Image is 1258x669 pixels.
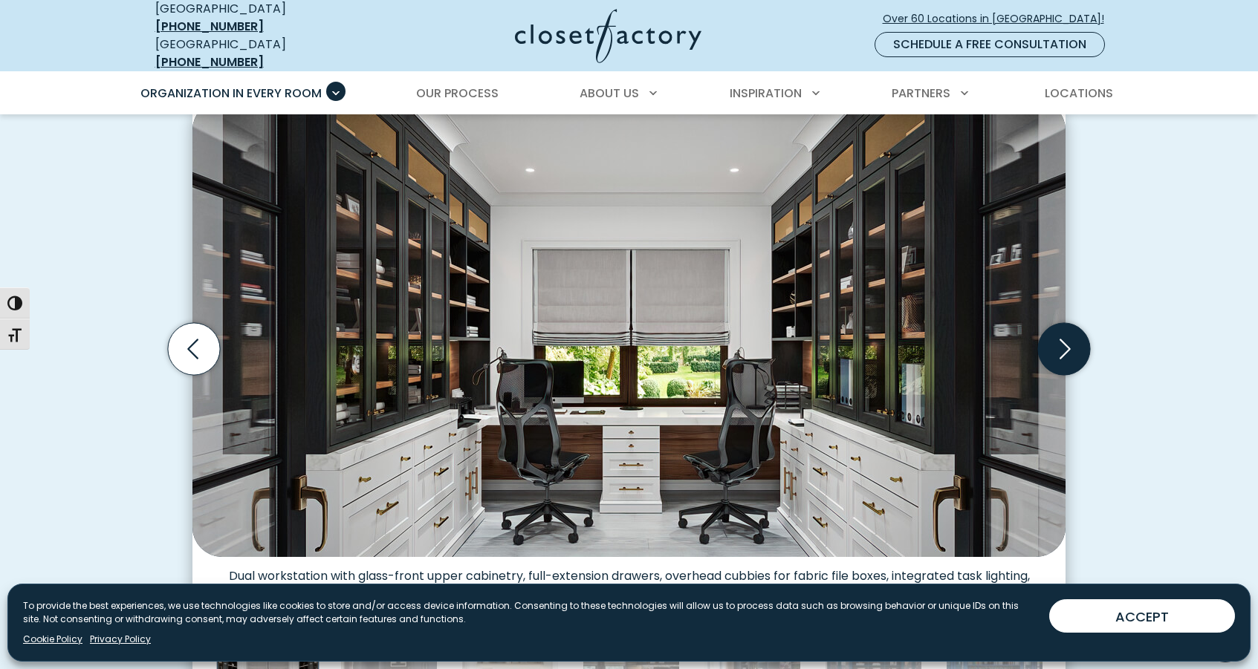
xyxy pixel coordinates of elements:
[1045,85,1113,102] span: Locations
[883,11,1116,27] span: Over 60 Locations in [GEOGRAPHIC_DATA]!
[155,36,371,71] div: [GEOGRAPHIC_DATA]
[130,73,1129,114] nav: Primary Menu
[892,85,950,102] span: Partners
[416,85,499,102] span: Our Process
[162,317,226,381] button: Previous slide
[882,6,1117,32] a: Over 60 Locations in [GEOGRAPHIC_DATA]!
[730,85,802,102] span: Inspiration
[580,85,639,102] span: About Us
[155,18,264,35] a: [PHONE_NUMBER]
[23,599,1037,626] p: To provide the best experiences, we use technologies like cookies to store and/or access device i...
[192,100,1066,557] img: Dual workstation home office with glass-front upper cabinetry, full-extension drawers, overhead c...
[192,557,1066,598] figcaption: Dual workstation with glass-front upper cabinetry, full-extension drawers, overhead cubbies for f...
[90,633,151,646] a: Privacy Policy
[23,633,82,646] a: Cookie Policy
[155,53,264,71] a: [PHONE_NUMBER]
[140,85,322,102] span: Organization in Every Room
[875,32,1105,57] a: Schedule a Free Consultation
[515,9,701,63] img: Closet Factory Logo
[1032,317,1096,381] button: Next slide
[1049,599,1235,633] button: ACCEPT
